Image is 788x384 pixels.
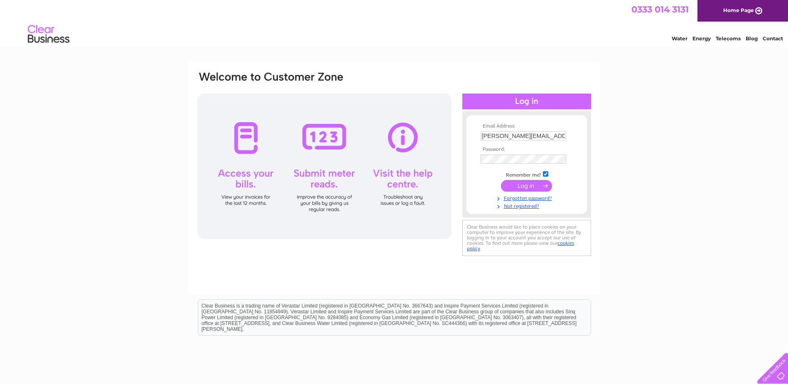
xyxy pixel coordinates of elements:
[672,35,687,42] a: Water
[716,35,741,42] a: Telecoms
[631,4,689,15] a: 0333 014 3131
[479,170,575,178] td: Remember me?
[467,240,574,251] a: cookies policy
[481,194,575,202] a: Forgotten password?
[479,123,575,129] th: Email Address:
[481,202,575,209] a: Not registered?
[27,22,70,47] img: logo.png
[462,220,591,256] div: Clear Business would like to place cookies on your computer to improve your experience of the sit...
[763,35,783,42] a: Contact
[479,147,575,153] th: Password:
[692,35,711,42] a: Energy
[501,180,552,192] input: Submit
[746,35,758,42] a: Blog
[198,5,591,40] div: Clear Business is a trading name of Verastar Limited (registered in [GEOGRAPHIC_DATA] No. 3667643...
